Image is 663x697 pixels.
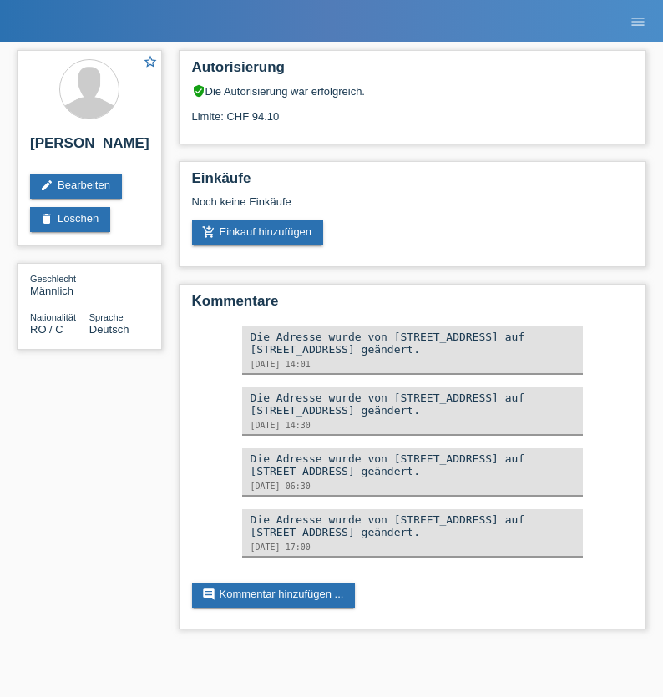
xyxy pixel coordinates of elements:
i: verified_user [192,84,205,98]
div: Noch keine Einkäufe [192,195,634,220]
div: Die Adresse wurde von [STREET_ADDRESS] auf [STREET_ADDRESS] geändert. [251,513,575,538]
a: star_border [143,54,158,72]
span: Nationalität [30,312,76,322]
h2: [PERSON_NAME] [30,135,149,160]
i: menu [630,13,646,30]
div: Die Adresse wurde von [STREET_ADDRESS] auf [STREET_ADDRESS] geändert. [251,331,575,356]
div: Die Autorisierung war erfolgreich. [192,84,634,98]
h2: Autorisierung [192,59,634,84]
div: Die Adresse wurde von [STREET_ADDRESS] auf [STREET_ADDRESS] geändert. [251,452,575,477]
span: Rumänien / C / 10.04.2021 [30,323,63,336]
div: Männlich [30,272,89,297]
i: star_border [143,54,158,69]
div: [DATE] 06:30 [251,482,575,491]
div: [DATE] 14:30 [251,421,575,430]
a: commentKommentar hinzufügen ... [192,583,356,608]
div: [DATE] 14:01 [251,360,575,369]
i: edit [40,179,53,192]
div: Die Adresse wurde von [STREET_ADDRESS] auf [STREET_ADDRESS] geändert. [251,391,575,417]
span: Sprache [89,312,124,322]
a: editBearbeiten [30,174,122,199]
div: [DATE] 17:00 [251,543,575,552]
span: Deutsch [89,323,129,336]
a: deleteLöschen [30,207,110,232]
i: delete [40,212,53,225]
a: add_shopping_cartEinkauf hinzufügen [192,220,324,245]
span: Geschlecht [30,274,76,284]
div: Limite: CHF 94.10 [192,98,634,123]
a: menu [621,16,655,26]
h2: Kommentare [192,293,634,318]
i: add_shopping_cart [202,225,215,239]
i: comment [202,588,215,601]
h2: Einkäufe [192,170,634,195]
